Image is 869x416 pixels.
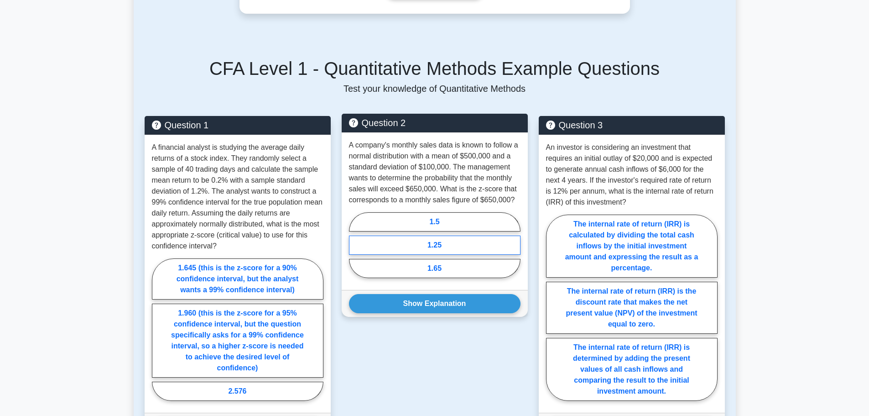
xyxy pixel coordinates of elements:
label: 1.5 [349,212,520,232]
label: 1.960 (this is the z-score for a 95% confidence interval, but the question specifically asks for ... [152,304,323,378]
p: Test your knowledge of Quantitative Methods [145,83,725,94]
p: A company's monthly sales data is known to follow a normal distribution with a mean of $500,000 a... [349,140,520,205]
label: 1.65 [349,259,520,278]
h5: Question 1 [152,120,323,131]
label: 2.576 [152,382,323,401]
label: The internal rate of return (IRR) is calculated by dividing the total cash inflows by the initial... [546,215,718,278]
h5: Question 3 [546,120,718,131]
label: 1.25 [349,236,520,255]
p: A financial analyst is studying the average daily returns of a stock index. They randomly select ... [152,142,323,252]
label: 1.645 (this is the z-score for a 90% confidence interval, but the analyst wants a 99% confidence ... [152,258,323,300]
h5: CFA Level 1 - Quantitative Methods Example Questions [145,58,725,79]
label: The internal rate of return (IRR) is determined by adding the present values of all cash inflows ... [546,338,718,401]
button: Show Explanation [349,294,520,313]
h5: Question 2 [349,117,520,128]
label: The internal rate of return (IRR) is the discount rate that makes the net present value (NPV) of ... [546,282,718,334]
p: An investor is considering an investment that requires an initial outlay of $20,000 and is expect... [546,142,718,208]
